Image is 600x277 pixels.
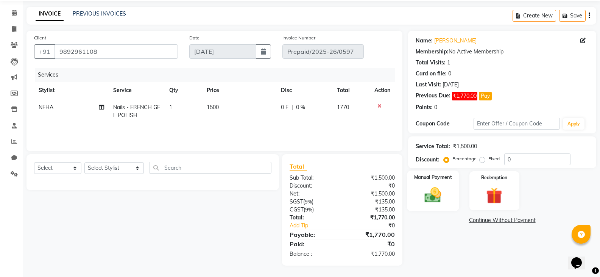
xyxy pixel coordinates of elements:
span: ₹1,770.00 [452,92,477,100]
label: Client [34,34,46,41]
th: Service [109,82,165,99]
button: Save [559,10,586,22]
span: Total [290,163,307,171]
button: +91 [34,44,55,59]
img: _gift.svg [481,186,507,206]
div: 0 [434,103,437,111]
label: Date [189,34,199,41]
button: Apply [563,118,584,130]
div: Sub Total: [284,174,342,182]
div: Name: [416,37,433,45]
div: ₹1,500.00 [342,174,401,182]
div: Points: [416,103,433,111]
div: Membership: [416,48,449,56]
div: Balance : [284,250,342,258]
span: | [291,103,293,111]
div: ( ) [284,206,342,214]
div: Total: [284,214,342,222]
a: Continue Without Payment [410,216,595,224]
div: Coupon Code [416,120,473,128]
label: Redemption [481,174,507,181]
div: ₹1,770.00 [342,214,401,222]
div: ₹0 [342,239,401,249]
label: Manual Payment [414,174,452,181]
div: ( ) [284,198,342,206]
label: Fixed [488,155,500,162]
div: Net: [284,190,342,198]
div: ₹1,770.00 [342,230,401,239]
span: 0 F [281,103,288,111]
a: INVOICE [36,7,64,21]
a: [PERSON_NAME] [434,37,477,45]
div: Paid: [284,239,342,249]
span: 9% [305,199,312,205]
div: Services [35,68,401,82]
div: ₹0 [352,222,401,230]
div: Discount: [284,182,342,190]
span: 9% [305,207,312,213]
a: Add Tip [284,222,352,230]
div: Discount: [416,156,439,164]
th: Price [202,82,277,99]
span: 1770 [337,104,349,111]
div: ₹135.00 [342,198,401,206]
span: SGST [290,198,303,205]
button: Create New [513,10,556,22]
th: Stylist [34,82,109,99]
input: Enter Offer / Coupon Code [474,118,560,130]
th: Action [370,82,395,99]
iframe: chat widget [568,247,592,269]
img: _cash.svg [419,185,446,205]
th: Total [332,82,370,99]
div: Previous Due: [416,92,450,100]
div: Total Visits: [416,59,446,67]
div: ₹0 [342,182,401,190]
label: Percentage [452,155,477,162]
span: CGST [290,206,304,213]
input: Search [150,162,271,174]
span: 0 % [296,103,305,111]
div: ₹1,770.00 [342,250,401,258]
div: Last Visit: [416,81,441,89]
th: Qty [165,82,202,99]
div: ₹1,500.00 [453,142,477,150]
div: ₹135.00 [342,206,401,214]
span: Nails - FRENCH GEL POLISH [113,104,160,119]
input: Search by Name/Mobile/Email/Code [55,44,178,59]
div: Payable: [284,230,342,239]
span: 1500 [207,104,219,111]
div: Service Total: [416,142,450,150]
div: 1 [447,59,450,67]
label: Invoice Number [282,34,315,41]
div: Card on file: [416,70,447,78]
div: 0 [448,70,451,78]
a: PREVIOUS INVOICES [73,10,126,17]
div: [DATE] [443,81,459,89]
span: NEHA [39,104,53,111]
div: No Active Membership [416,48,589,56]
button: Pay [479,92,492,100]
div: ₹1,500.00 [342,190,401,198]
span: 1 [169,104,172,111]
th: Disc [276,82,332,99]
